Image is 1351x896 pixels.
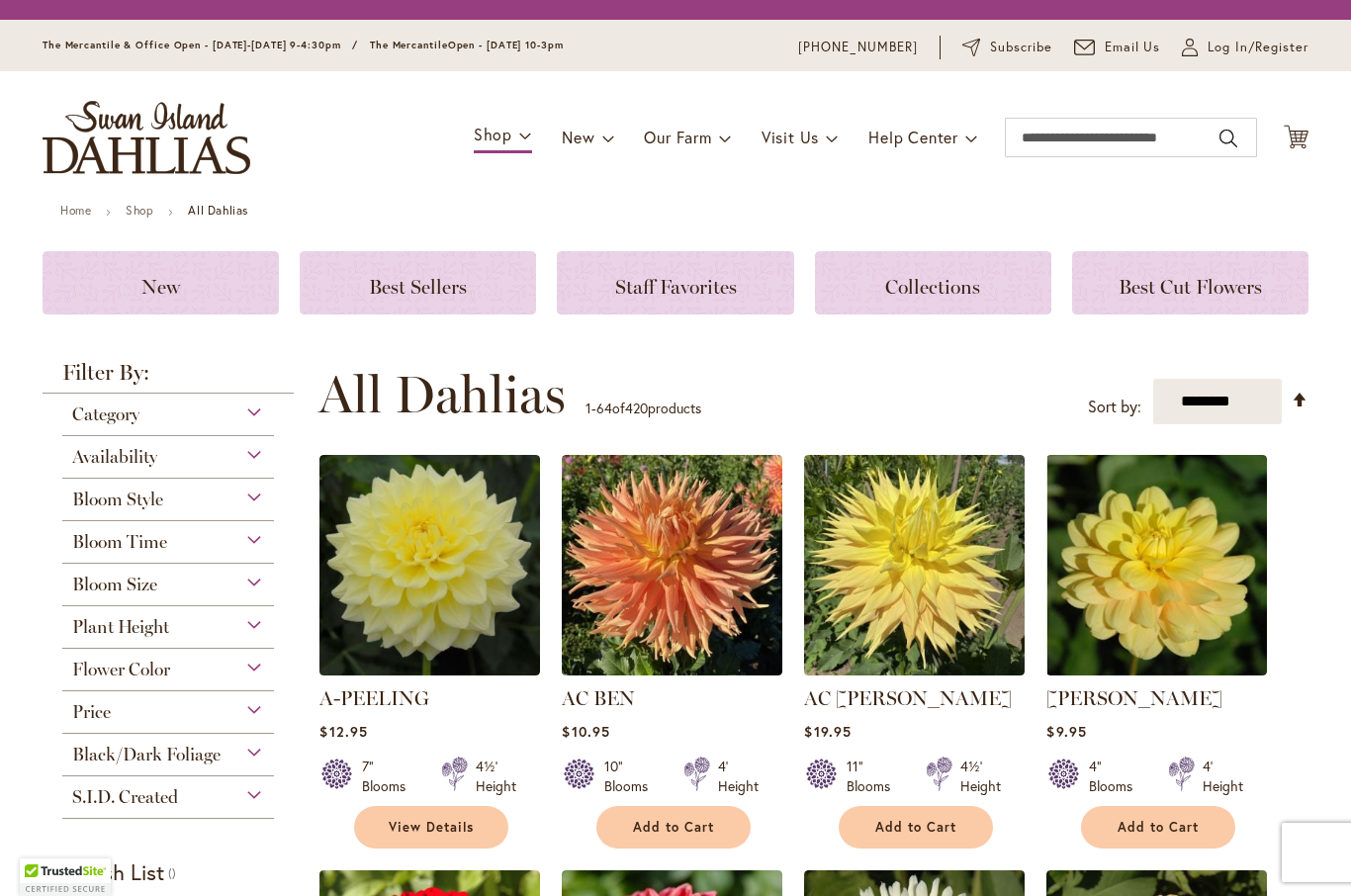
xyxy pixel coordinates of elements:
p: - of products [585,393,701,424]
span: 64 [596,399,612,417]
a: Log In/Register [1182,38,1308,57]
a: Shop [126,203,153,218]
a: [PERSON_NAME] [1046,686,1222,710]
img: AC Jeri [804,455,1025,675]
div: 4½' Height [476,757,516,796]
a: AC [PERSON_NAME] [804,686,1012,710]
a: [PHONE_NUMBER] [798,38,918,57]
span: Add to Cart [875,819,956,836]
span: $9.95 [1046,722,1086,741]
span: $10.95 [562,722,609,741]
button: Add to Cart [596,806,751,849]
span: New [562,127,594,147]
span: Staff Favorites [615,275,737,299]
span: Shop [474,124,512,144]
iframe: Launch Accessibility Center [15,826,70,881]
span: Collections [885,275,980,299]
span: Black/Dark Foliage [72,744,221,765]
a: Subscribe [962,38,1052,57]
a: A-PEELING [319,686,429,710]
span: Flower Color [72,659,170,680]
div: 10" Blooms [604,757,660,796]
img: AHOY MATEY [1046,455,1267,675]
label: Sort by: [1088,389,1141,425]
a: AC BEN [562,661,782,679]
span: Bloom Time [72,531,167,553]
span: Bloom Style [72,489,163,510]
span: 1 [585,399,591,417]
button: Add to Cart [1081,806,1235,849]
div: 4' Height [1203,757,1243,796]
button: Add to Cart [839,806,993,849]
img: AC BEN [562,455,782,675]
div: 11" Blooms [847,757,902,796]
span: Availability [72,446,157,468]
a: Best Cut Flowers [1072,251,1308,314]
strong: All Dahlias [188,203,248,218]
a: A-Peeling [319,661,540,679]
a: Staff Favorites [557,251,793,314]
div: 4" Blooms [1089,757,1144,796]
strong: Filter By: [43,362,294,394]
span: Add to Cart [633,819,714,836]
a: Email Us [1074,38,1161,57]
span: View Details [389,819,474,836]
a: AHOY MATEY [1046,661,1267,679]
span: Best Cut Flowers [1119,275,1262,299]
span: 420 [625,399,648,417]
a: View Details [354,806,508,849]
span: Add to Cart [1118,819,1199,836]
span: Open - [DATE] 10-3pm [448,39,564,51]
span: Subscribe [990,38,1052,57]
span: $19.95 [804,722,851,741]
a: Best Sellers [300,251,536,314]
a: New [43,251,279,314]
a: Collections [815,251,1051,314]
span: Category [72,403,139,425]
span: Bloom Size [72,574,157,595]
button: Search [1219,123,1237,154]
span: Visit Us [762,127,819,147]
span: Email Us [1105,38,1161,57]
span: S.I.D. Created [72,786,178,808]
span: Price [72,701,111,723]
img: A-Peeling [319,455,540,675]
a: AC BEN [562,686,635,710]
span: New [141,275,180,299]
span: All Dahlias [318,365,566,424]
a: AC Jeri [804,661,1025,679]
span: The Mercantile & Office Open - [DATE]-[DATE] 9-4:30pm / The Mercantile [43,39,448,51]
span: Log In/Register [1208,38,1308,57]
div: 4½' Height [960,757,1001,796]
a: store logo [43,101,250,174]
span: Plant Height [72,616,169,638]
span: Best Sellers [369,275,467,299]
div: 7" Blooms [362,757,417,796]
div: 4' Height [718,757,759,796]
span: $12.95 [319,722,367,741]
a: Home [60,203,91,218]
span: Our Farm [644,127,711,147]
span: Help Center [868,127,958,147]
